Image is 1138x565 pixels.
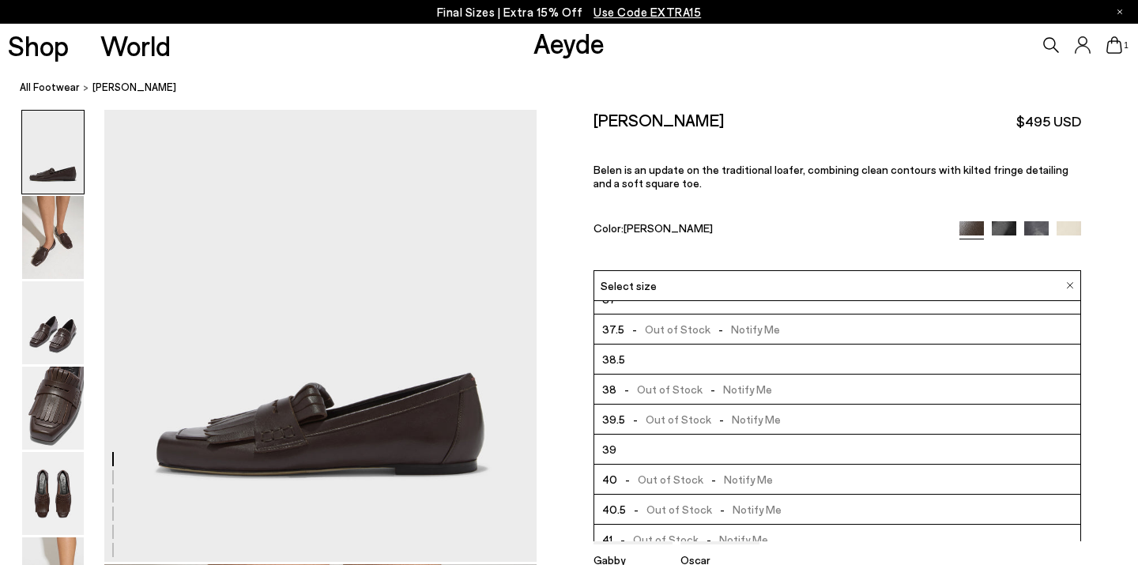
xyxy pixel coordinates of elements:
a: Aeyde [533,26,605,59]
span: 39 [602,439,616,459]
span: Out of Stock Notify Me [624,319,780,339]
span: - [699,533,719,546]
span: 40 [602,469,617,489]
span: [PERSON_NAME] [624,220,713,234]
a: 1 [1106,36,1122,54]
span: Navigate to /collections/ss25-final-sizes [593,5,701,19]
span: 38 [602,379,616,399]
span: 39.5 [602,409,625,429]
a: Shop [8,32,69,59]
a: World [100,32,171,59]
span: - [624,322,645,336]
span: 40.5 [602,499,626,519]
span: Out of Stock Notify Me [625,409,781,429]
span: Out of Stock Notify Me [616,379,772,399]
span: - [710,322,731,336]
span: - [612,533,633,546]
img: Belen Tassel Loafers - Image 2 [22,196,84,279]
span: 37.5 [602,319,624,339]
img: Belen Tassel Loafers - Image 4 [22,367,84,450]
span: - [711,412,732,426]
span: - [617,473,638,486]
span: Select size [601,277,657,294]
nav: breadcrumb [20,66,1138,110]
h2: [PERSON_NAME] [593,110,724,130]
span: 1 [1122,41,1130,50]
p: Final Sizes | Extra 15% Off [437,2,702,22]
span: - [616,382,637,396]
span: Out of Stock Notify Me [617,469,773,489]
span: - [703,473,724,486]
div: Color: [593,220,944,239]
span: 41 [602,529,612,549]
span: - [626,503,646,516]
span: 38.5 [602,349,625,369]
span: $495 USD [1016,111,1081,131]
img: Belen Tassel Loafers - Image 1 [22,111,84,194]
span: - [712,503,733,516]
span: Out of Stock Notify Me [626,499,782,519]
img: Belen Tassel Loafers - Image 3 [22,281,84,364]
span: Out of Stock Notify Me [612,529,768,549]
img: Belen Tassel Loafers - Image 5 [22,452,84,535]
span: [PERSON_NAME] [92,79,176,96]
a: All Footwear [20,79,80,96]
p: Belen is an update on the traditional loafer, combining clean contours with kilted fringe detaili... [593,163,1081,190]
span: - [625,412,646,426]
span: - [703,382,723,396]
